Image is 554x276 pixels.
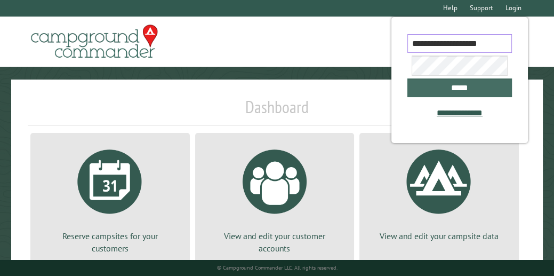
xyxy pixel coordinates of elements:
p: View and edit your campsite data [372,230,506,242]
a: View and edit your campsite data [372,141,506,242]
p: View and edit your customer accounts [208,230,342,254]
p: Reserve campsites for your customers [43,230,177,254]
img: Campground Commander [28,21,161,62]
a: Reserve campsites for your customers [43,141,177,254]
a: View and edit your customer accounts [208,141,342,254]
h1: Dashboard [28,97,526,126]
small: © Campground Commander LLC. All rights reserved. [217,264,338,271]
